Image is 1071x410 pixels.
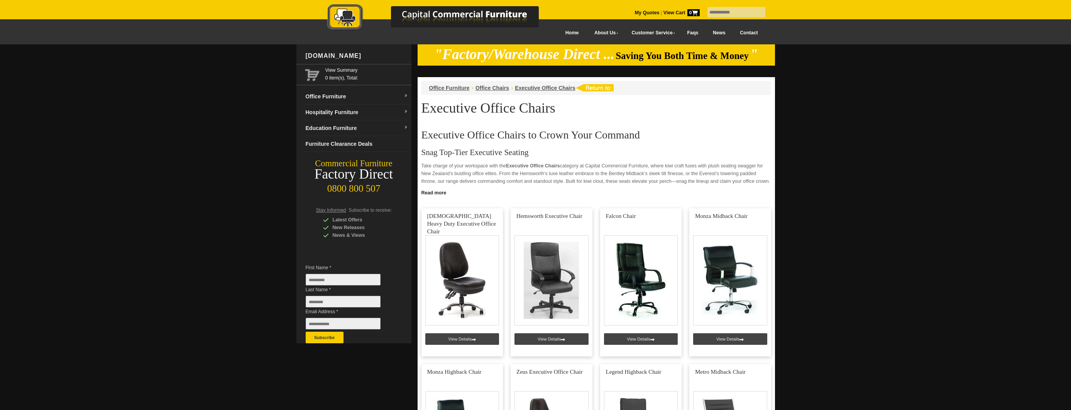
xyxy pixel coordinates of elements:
input: First Name * [306,274,381,285]
a: Office Furnituredropdown [303,89,411,105]
div: Latest Offers [323,216,396,224]
a: Capital Commercial Furniture Logo [306,4,576,34]
div: 0800 800 507 [296,179,411,194]
a: Furniture Clearance Deals [303,136,411,152]
span: Subscribe to receive: [349,208,392,213]
div: Commercial Furniture [296,158,411,169]
a: View Cart0 [662,10,699,15]
img: dropdown [404,125,408,130]
img: Capital Commercial Furniture Logo [306,4,576,32]
a: Executive Office Chairs [515,85,575,91]
h2: Executive Office Chairs to Crown Your Command [421,129,771,141]
span: Email Address * [306,308,392,316]
em: "Factory/Warehouse Direct ... [434,46,614,62]
span: 0 [687,9,700,16]
strong: View Cart [663,10,700,15]
strong: Executive Office Chairs [506,163,560,169]
a: Education Furnituredropdown [303,120,411,136]
span: Saving You Both Time & Money [616,51,749,61]
h1: Executive Office Chairs [421,101,771,115]
div: News & Views [323,231,396,239]
em: " [750,46,758,62]
a: News [706,24,733,42]
a: My Quotes [635,10,660,15]
a: Faqs [680,24,706,42]
img: return to [575,84,614,91]
input: Last Name * [306,296,381,307]
a: Hospitality Furnituredropdown [303,105,411,120]
span: 0 item(s), Total: [325,66,408,81]
span: Last Name * [306,286,392,294]
div: Factory Direct [296,169,411,180]
a: View Summary [325,66,408,74]
span: First Name * [306,264,392,272]
span: Stay Informed [316,208,346,213]
img: dropdown [404,110,408,114]
div: New Releases [323,224,396,231]
a: Office Furniture [429,85,470,91]
button: Subscribe [306,332,343,343]
div: [DOMAIN_NAME] [303,44,411,67]
li: › [511,84,513,92]
a: Customer Service [623,24,680,42]
a: Office Chairs [475,85,509,91]
a: Click to read more [418,187,775,197]
img: dropdown [404,94,408,98]
a: Contact [733,24,765,42]
p: Take charge of your workspace with the category at Capital Commercial Furniture, where kiwi craft... [421,162,771,185]
h3: Snag Top-Tier Executive Seating [421,148,771,156]
li: › [472,84,474,92]
input: Email Address * [306,318,381,329]
a: About Us [586,24,623,42]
